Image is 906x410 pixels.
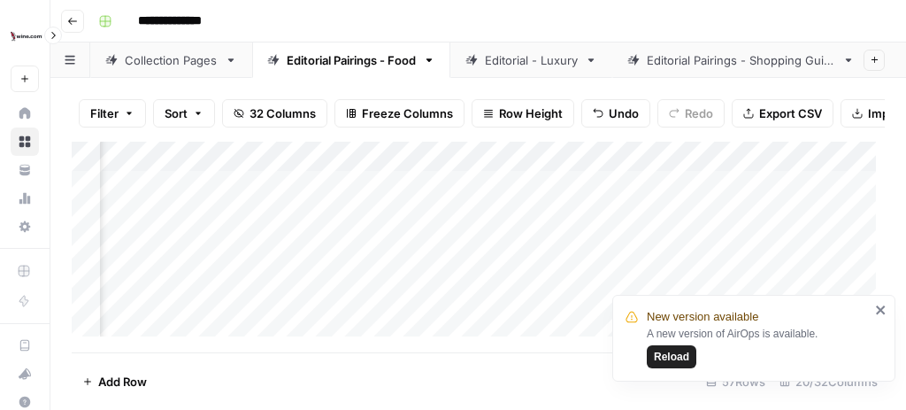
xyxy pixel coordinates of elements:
[11,20,42,52] img: Wine Logo
[11,360,39,388] button: What's new?
[11,156,39,184] a: Your Data
[657,99,725,128] button: Redo
[125,51,218,69] div: Collection Pages
[472,99,574,128] button: Row Height
[732,99,833,128] button: Export CSV
[11,128,39,156] a: Browse
[98,373,147,391] span: Add Row
[875,303,887,317] button: close
[609,104,639,122] span: Undo
[334,99,465,128] button: Freeze Columns
[165,104,188,122] span: Sort
[250,104,316,122] span: 32 Columns
[287,51,416,69] div: Editorial Pairings - Food
[11,213,39,241] a: Settings
[450,43,612,78] a: Editorial - Luxury
[654,349,689,365] span: Reload
[685,104,713,122] span: Redo
[647,326,870,368] div: A new version of AirOps is available.
[699,367,772,396] div: 57 Rows
[11,184,39,213] a: Usage
[647,308,758,326] span: New version available
[499,104,563,122] span: Row Height
[581,99,650,128] button: Undo
[772,367,885,396] div: 20/32 Columns
[11,14,39,58] button: Workspace: Wine
[79,99,146,128] button: Filter
[252,43,450,78] a: Editorial Pairings - Food
[612,43,870,78] a: Editorial Pairings - Shopping Guide
[647,345,696,368] button: Reload
[11,99,39,128] a: Home
[72,367,157,396] button: Add Row
[90,43,252,78] a: Collection Pages
[11,331,39,360] a: AirOps Academy
[222,99,327,128] button: 32 Columns
[12,360,38,387] div: What's new?
[759,104,822,122] span: Export CSV
[647,51,835,69] div: Editorial Pairings - Shopping Guide
[90,104,119,122] span: Filter
[362,104,453,122] span: Freeze Columns
[153,99,215,128] button: Sort
[485,51,578,69] div: Editorial - Luxury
